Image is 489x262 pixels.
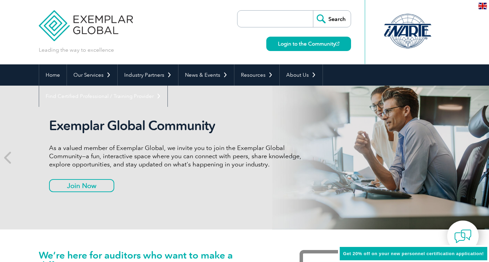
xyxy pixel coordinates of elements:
[49,144,306,169] p: As a valued member of Exemplar Global, we invite you to join the Exemplar Global Community—a fun,...
[178,64,234,86] a: News & Events
[39,86,167,107] a: Find Certified Professional / Training Provider
[49,118,306,134] h2: Exemplar Global Community
[280,64,323,86] a: About Us
[234,64,279,86] a: Resources
[454,228,471,245] img: contact-chat.png
[343,251,484,256] span: Get 20% off on your new personnel certification application!
[49,179,114,192] a: Join Now
[39,64,67,86] a: Home
[118,64,178,86] a: Industry Partners
[67,64,117,86] a: Our Services
[478,3,487,9] img: en
[39,46,114,54] p: Leading the way to excellence
[336,42,339,46] img: open_square.png
[313,11,351,27] input: Search
[266,37,351,51] a: Login to the Community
